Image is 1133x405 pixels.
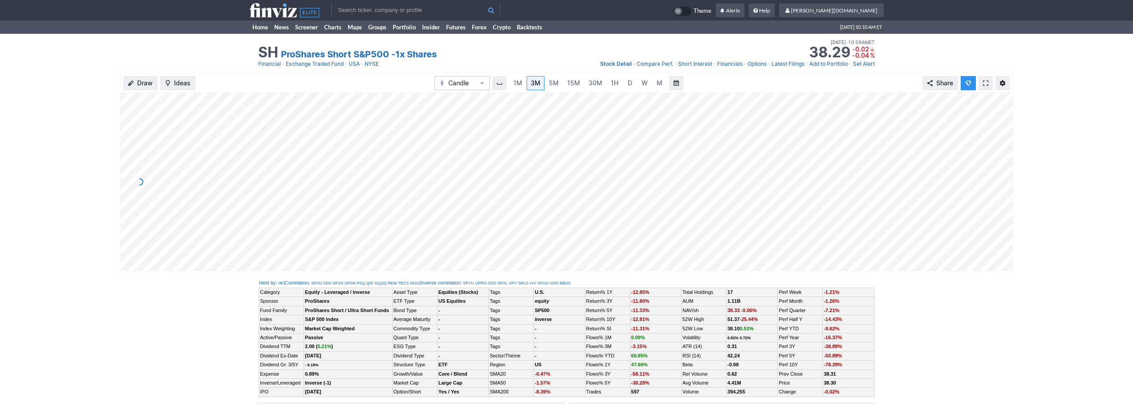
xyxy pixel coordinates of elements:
[392,351,437,360] td: Dividend Type
[490,20,514,34] a: Crypto
[439,335,440,340] b: -
[778,297,823,306] td: Perf Month
[727,298,740,304] b: 1.11B
[439,371,467,377] b: Core / Blend
[805,60,808,68] span: •
[549,79,559,87] span: 5M
[305,371,319,377] b: 0.89%
[489,369,534,378] td: SMA20
[607,76,622,90] a: 1H
[388,281,397,286] a: REW
[535,371,550,377] span: -0.47%
[530,281,536,286] a: IVV
[585,333,630,342] td: Flows% 1M
[727,362,739,367] b: -0.98
[824,389,839,394] span: -0.02%
[537,281,548,286] a: SPUU
[271,20,292,34] a: News
[489,378,534,387] td: SMA50
[305,389,321,394] b: [DATE]
[123,76,158,90] button: Draw
[778,342,823,351] td: Perf 3Y
[345,281,356,286] a: SPDN
[633,60,636,68] span: •
[637,60,673,67] span: Compare Perf.
[961,76,976,90] button: Explore new features
[585,76,606,90] a: 30M
[716,4,744,18] a: Alerts
[674,60,677,68] span: •
[840,20,882,34] span: [DATE] 10:10 AM ET
[631,389,639,394] b: 597
[922,76,958,90] button: Share
[439,317,440,322] b: -
[365,20,390,34] a: Groups
[682,351,727,360] td: RSI (14)
[727,317,758,322] b: 51.37
[305,344,333,349] b: 2.00 ( )
[398,281,409,286] a: TECS
[489,333,534,342] td: Tags
[497,281,508,286] a: SPXL
[374,281,386,286] a: SQQQ
[285,280,309,285] a: Correlation
[535,289,544,295] a: U.S.
[305,344,333,349] a: 2.00 (5.21%)
[749,4,775,18] a: Help
[727,353,740,358] b: 42.24
[535,389,550,394] span: -8.39%
[778,351,823,360] td: Perf 5Y
[305,326,355,331] b: Market Cap Weighted
[259,333,304,342] td: Active/Passive
[392,288,437,297] td: Asset Type
[323,281,332,286] a: SDS
[652,76,666,90] a: M
[439,298,466,304] b: US Equities
[392,306,437,315] td: Bond Type
[448,79,476,88] span: Candle
[727,336,751,340] small: 0.82% 0.72%
[682,315,727,324] td: 52W High
[518,281,529,286] a: SPLG
[531,79,540,87] span: 3M
[778,333,823,342] td: Perf Year
[600,60,632,68] a: Stock Detail
[282,60,285,68] span: •
[778,369,823,378] td: Prev Close
[419,20,443,34] a: Insider
[727,289,733,295] b: 17
[600,60,632,67] span: Stock Detail
[824,371,836,377] b: 38.31
[682,288,727,297] td: Total Holdings
[631,298,650,304] span: -11.80%
[585,361,630,369] td: Flows% 1Y
[331,3,500,17] input: Search ticker, company or profile
[779,4,884,18] a: [PERSON_NAME][DOMAIN_NAME]
[345,60,348,68] span: •
[778,315,823,324] td: Perf Half Y
[435,76,490,90] button: Chart Type
[535,298,549,304] b: equity
[642,79,648,87] span: W
[824,298,839,304] span: -1.26%
[366,281,374,286] a: QID
[392,315,437,324] td: Average Maturity
[936,79,953,88] span: Share
[535,353,536,358] b: -
[305,362,318,367] a: - 9.19%
[489,342,534,351] td: Tags
[778,361,823,369] td: Perf 10Y
[513,79,522,87] span: 1M
[631,353,648,358] span: 60.85%
[390,20,419,34] a: Portfolio
[631,362,648,367] span: 47.66%
[741,308,757,313] span: -0.06%
[657,79,662,87] span: M
[824,308,839,313] span: -7.21%
[365,60,379,68] a: NYSE
[535,362,541,367] b: US
[317,344,331,349] span: 5.21%
[611,79,618,87] span: 1H
[631,371,650,377] span: -58.11%
[392,324,437,333] td: Commodity Type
